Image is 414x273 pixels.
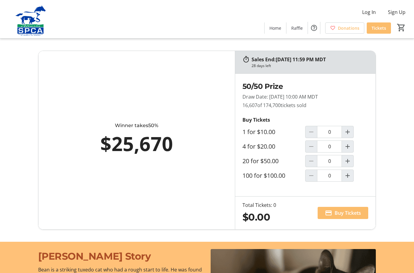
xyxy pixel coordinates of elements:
span: Donations [338,22,359,28]
div: $0.00 [242,207,276,221]
a: Home [265,19,286,31]
span: Sales End: [252,53,276,60]
h2: 50/50 Prize [242,78,368,89]
label: 4 for $20.00 [242,140,275,147]
label: 20 for $50.00 [242,154,279,162]
span: 50% [148,120,158,125]
label: 1 for $10.00 [242,125,275,133]
div: 28 days left [252,60,271,66]
button: Increment by one [342,152,353,164]
p: 16,607 tickets sold [242,99,368,106]
a: Raffle [286,19,308,31]
span: Sign Up [388,5,406,13]
button: Help [308,19,320,31]
label: 100 for $100.00 [242,169,285,176]
p: Draw Date: [DATE] 10:00 AM MDT [242,90,368,97]
span: [DATE] 11:59 PM MDT [276,53,326,60]
a: Tickets [367,19,391,31]
strong: Buy Tickets [242,113,270,120]
button: Sign Up [383,4,410,14]
button: Log In [357,4,381,14]
span: Home [269,22,281,28]
span: [PERSON_NAME] Story [38,247,151,259]
button: Cart [396,19,407,30]
img: Alberta SPCA's Logo [4,2,58,33]
button: Buy Tickets [318,204,368,216]
div: Total Tickets: 0 [242,198,276,206]
span: of 174,700 [257,99,281,106]
span: Buy Tickets [335,206,361,214]
button: Increment by one [342,138,353,149]
div: Winner takes [65,119,208,126]
button: Increment by one [342,167,353,178]
a: Donations [325,19,364,31]
span: Log In [362,5,376,13]
span: Raffle [291,22,303,28]
button: Increment by one [342,123,353,135]
span: Tickets [372,22,386,28]
div: $25,670 [65,126,208,155]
